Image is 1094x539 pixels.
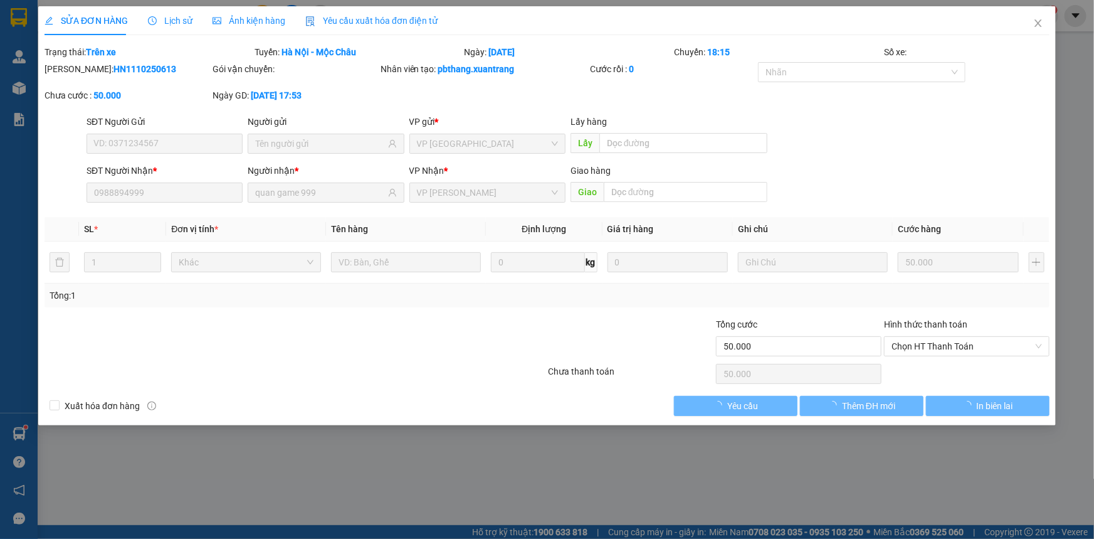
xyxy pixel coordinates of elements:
div: Gói vận chuyển: [213,62,378,76]
span: VP HÀ NỘI [417,134,558,153]
span: Lấy [571,133,599,153]
span: VP Nhận [409,166,444,176]
span: edit [45,16,53,25]
button: Close [1021,6,1056,41]
span: user [388,188,397,197]
div: SĐT Người Nhận [87,164,243,178]
span: info-circle [147,402,156,410]
div: Nhân viên tạo: [381,62,588,76]
span: kg [585,252,597,272]
span: loading [713,401,727,410]
span: Khác [179,253,313,272]
span: Chọn HT Thanh Toán [892,337,1042,356]
span: Thêm ĐH mới [842,399,895,413]
b: 18:15 [707,47,730,57]
span: Lịch sử [148,16,192,26]
span: Xuất hóa đơn hàng [60,399,145,413]
button: In biên lai [926,396,1049,416]
div: Ngày GD: [213,88,378,102]
div: Người nhận [248,164,404,178]
span: Yêu cầu [727,399,758,413]
input: Dọc đường [599,133,767,153]
div: Chưa cước : [45,88,210,102]
span: In biên lai [977,399,1013,413]
input: Tên người gửi [255,137,385,151]
span: Đơn vị tính [171,224,218,234]
b: HN1110250613 [113,64,176,74]
span: Giá trị hàng [607,224,654,234]
input: 0 [898,252,1019,272]
span: Yêu cầu xuất hóa đơn điện tử [305,16,438,26]
b: 0 [629,64,634,74]
input: Tên người nhận [255,186,385,200]
b: [DATE] [489,47,515,57]
div: Số xe: [883,45,1051,59]
b: Trên xe [86,47,116,57]
b: 50.000 [93,90,121,100]
span: Định lượng [522,224,566,234]
div: Chưa thanh toán [547,365,715,387]
input: 0 [607,252,728,272]
label: Hình thức thanh toán [884,319,967,329]
div: Người gửi [248,115,404,129]
input: VD: Bàn, Ghế [331,252,481,272]
span: loading [828,401,842,410]
div: VP gửi [409,115,565,129]
span: Ảnh kiện hàng [213,16,285,26]
div: Cước rồi : [590,62,755,76]
span: picture [213,16,221,25]
b: Hà Nội - Mộc Châu [281,47,356,57]
span: loading [963,401,977,410]
button: plus [1029,252,1044,272]
span: close [1033,18,1043,28]
button: Thêm ĐH mới [800,396,923,416]
button: Yêu cầu [674,396,797,416]
span: Tên hàng [331,224,368,234]
span: Lấy hàng [571,117,607,127]
input: Dọc đường [604,182,767,202]
div: Chuyến: [673,45,883,59]
span: SL [84,224,94,234]
span: VP MỘC CHÂU [417,183,558,202]
img: icon [305,16,315,26]
span: Tổng cước [716,319,757,329]
div: Tổng: 1 [50,289,423,302]
span: Giao [571,182,604,202]
b: [DATE] 17:53 [251,90,302,100]
span: Giao hàng [571,166,611,176]
div: Tuyến: [253,45,463,59]
span: clock-circle [148,16,157,25]
button: delete [50,252,70,272]
input: Ghi Chú [738,252,888,272]
div: [PERSON_NAME]: [45,62,210,76]
th: Ghi chú [733,217,893,242]
div: Ngày: [463,45,673,59]
b: pbthang.xuantrang [438,64,515,74]
span: user [388,139,397,148]
span: SỬA ĐƠN HÀNG [45,16,128,26]
div: Trạng thái: [43,45,253,59]
div: SĐT Người Gửi [87,115,243,129]
span: Cước hàng [898,224,941,234]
